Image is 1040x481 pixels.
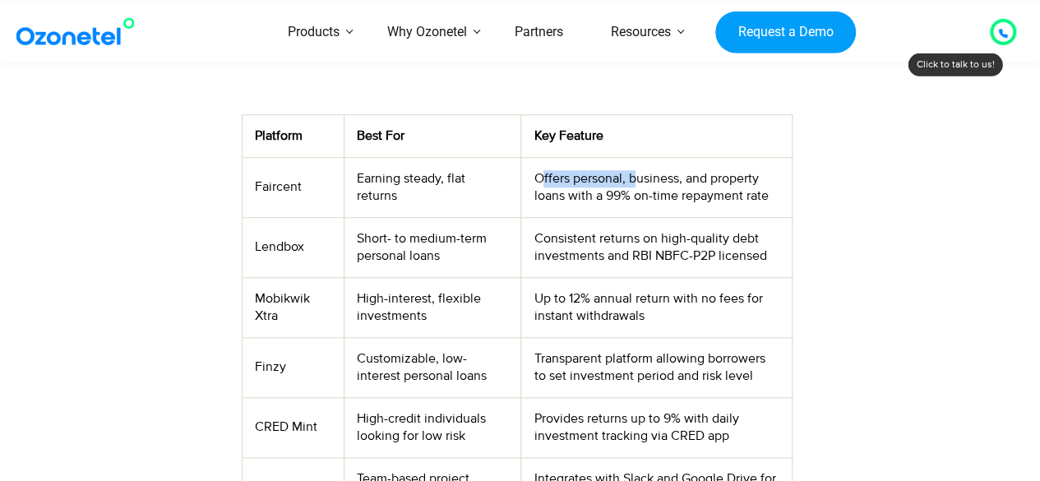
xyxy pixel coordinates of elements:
td: Up to 12% annual return with no fees for instant withdrawals [521,277,793,337]
td: CRED Mint [242,397,344,457]
td: Transparent platform allowing borrowers to set investment period and risk level [521,337,793,397]
td: Short- to medium-term personal loans [344,217,521,277]
td: Earning steady, flat returns [344,157,521,217]
td: Provides returns up to 9% with daily investment tracking via CRED app [521,397,793,457]
td: High-credit individuals looking for low risk [344,397,521,457]
td: Customizable, low-interest personal loans [344,337,521,397]
th: Best For [344,114,521,157]
a: Partners [491,3,587,62]
a: Resources [587,3,695,62]
td: Finzy [242,337,344,397]
a: Request a Demo [715,11,856,53]
th: Platform [242,114,344,157]
td: Lendbox [242,217,344,277]
a: Products [264,3,363,62]
td: Offers personal, business, and property loans with a 99% on-time repayment rate [521,157,793,217]
td: Mobikwik Xtra [242,277,344,337]
th: Key Feature [521,114,793,157]
a: Why Ozonetel [363,3,491,62]
td: Faircent [242,157,344,217]
td: Consistent returns on high-quality debt investments and RBI NBFC-P2P licensed [521,217,793,277]
td: High-interest, flexible investments [344,277,521,337]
